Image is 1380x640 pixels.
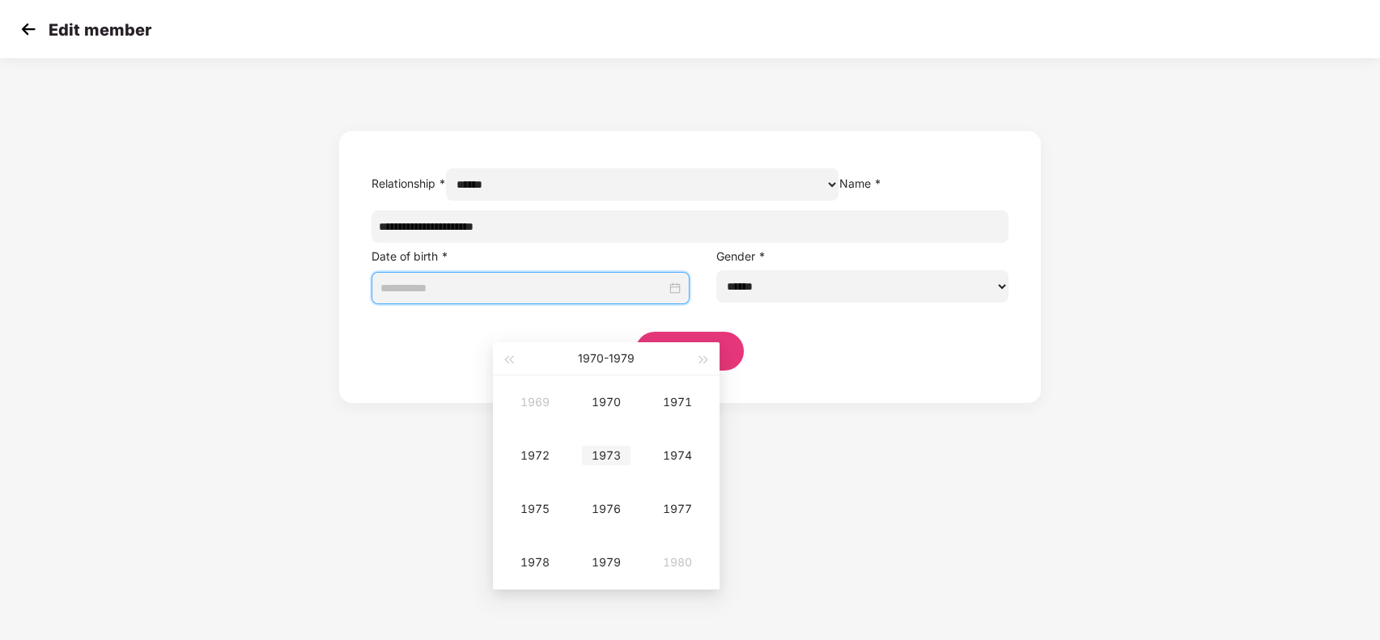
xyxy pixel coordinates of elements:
button: Save [635,332,744,371]
td: 1976 [571,482,642,536]
td: 1973 [571,429,642,482]
label: Date of birth * [372,249,448,263]
label: Relationship * [372,176,446,190]
div: 1976 [582,499,631,519]
img: svg+xml;base64,PHN2ZyB4bWxucz0iaHR0cDovL3d3dy53My5vcmcvMjAwMC9zdmciIHdpZHRoPSIzMCIgaGVpZ2h0PSIzMC... [16,17,40,41]
div: 1973 [582,446,631,465]
div: 1970 [582,392,631,412]
td: 1970 [571,375,642,429]
td: 1979 [571,536,642,589]
td: 1980 [642,536,713,589]
div: 1978 [511,553,559,572]
td: 1971 [642,375,713,429]
td: 1977 [642,482,713,536]
td: 1978 [499,536,571,589]
button: 1970-1979 [578,342,635,375]
div: 1972 [511,446,559,465]
div: 1974 [653,446,702,465]
label: Name * [839,176,881,190]
div: 1969 [511,392,559,412]
td: 1969 [499,375,571,429]
label: Gender * [716,249,766,263]
div: 1971 [653,392,702,412]
td: 1972 [499,429,571,482]
td: 1974 [642,429,713,482]
div: 1979 [582,553,631,572]
div: 1975 [511,499,559,519]
div: 1977 [653,499,702,519]
td: 1975 [499,482,571,536]
p: Edit member [49,20,151,40]
div: 1980 [653,553,702,572]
